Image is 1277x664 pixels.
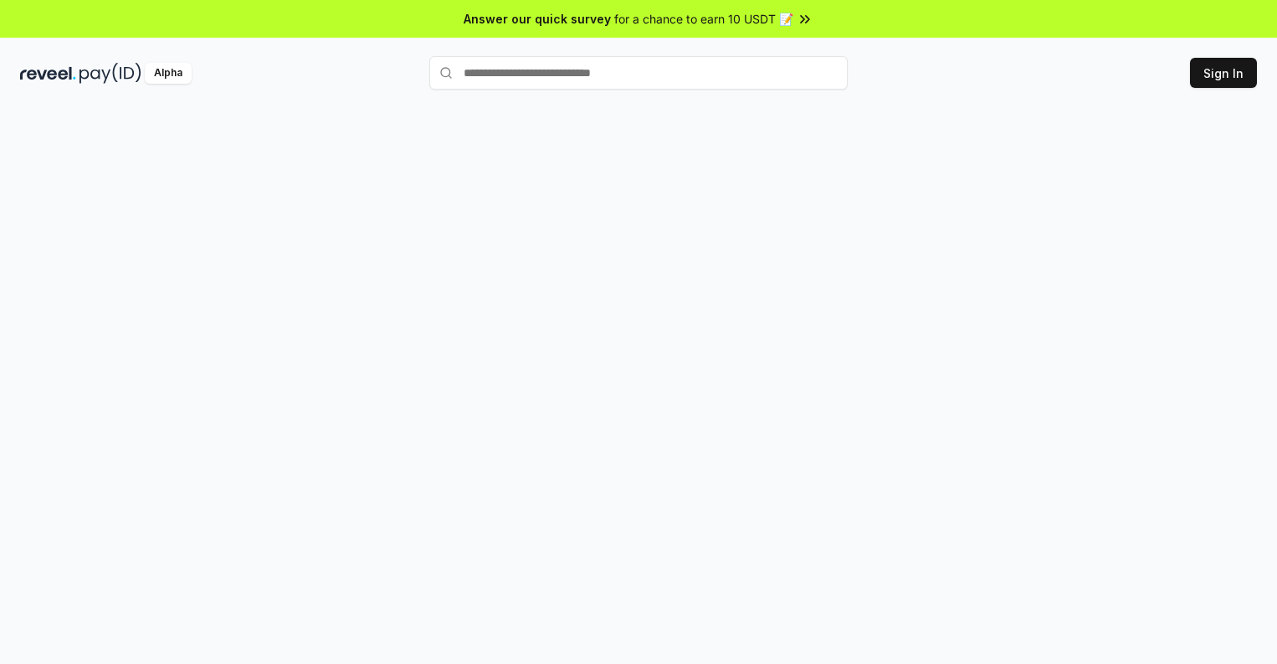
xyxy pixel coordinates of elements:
[1190,58,1257,88] button: Sign In
[79,63,141,84] img: pay_id
[614,10,793,28] span: for a chance to earn 10 USDT 📝
[464,10,611,28] span: Answer our quick survey
[20,63,76,84] img: reveel_dark
[145,63,192,84] div: Alpha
